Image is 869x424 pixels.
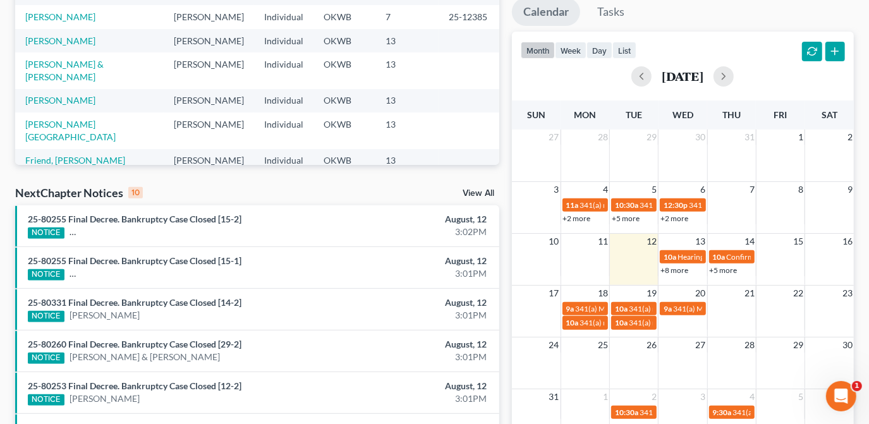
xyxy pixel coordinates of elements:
td: 13 [375,52,439,88]
td: OKWB [313,89,375,112]
span: 8 [797,182,805,197]
td: [PERSON_NAME] [164,52,254,88]
span: Hearing for [PERSON_NAME] & [PERSON_NAME] [678,252,843,262]
td: 13 [375,29,439,52]
span: 21 [743,286,756,301]
span: 7 [748,182,756,197]
span: 23 [841,286,854,301]
div: August, 12 [342,255,487,267]
span: 24 [548,337,561,353]
span: 1 [797,130,805,145]
td: [PERSON_NAME] [164,89,254,112]
span: 11a [566,200,579,210]
span: 19 [645,286,658,301]
h2: [DATE] [662,70,703,83]
span: Tue [626,109,642,120]
a: 25-80255 Final Decree. Bankruptcy Case Closed [15-2] [28,214,241,224]
td: OKWB [313,29,375,52]
span: 5 [650,182,658,197]
a: 25-80253 Final Decree. Bankruptcy Case Closed [12-2] [28,380,241,391]
div: 10 [128,187,143,198]
span: 341(a) meeting for [PERSON_NAME] [640,408,762,417]
span: 30 [841,337,854,353]
span: Thu [722,109,741,120]
span: 10a [615,304,628,313]
span: 13 [695,234,707,249]
td: OKWB [313,5,375,28]
span: 341(a) Meeting for [PERSON_NAME] & [PERSON_NAME] [673,304,863,313]
span: Wed [672,109,693,120]
span: 5 [797,389,805,404]
span: 12:30p [664,200,688,210]
a: +2 more [563,214,591,223]
td: [PERSON_NAME] [164,5,254,28]
span: 22 [792,286,805,301]
span: Sat [822,109,837,120]
span: 10:30a [615,200,638,210]
span: 14 [743,234,756,249]
td: 25-12385 [439,5,499,28]
div: August, 12 [342,380,487,392]
a: +2 more [660,214,688,223]
div: 3:02PM [342,226,487,238]
td: Individual [254,29,313,52]
a: +8 more [660,265,688,275]
span: 10a [664,252,676,262]
button: week [555,42,586,59]
span: 341(a) meeting for [PERSON_NAME] & [PERSON_NAME] [580,318,769,327]
td: OKWB [313,149,375,173]
span: 29 [645,130,658,145]
span: 341(a) meeting for [PERSON_NAME] & [PERSON_NAME] [629,318,818,327]
a: +5 more [710,265,738,275]
span: 4 [748,389,756,404]
td: 13 [375,112,439,148]
a: [PERSON_NAME] [70,392,140,405]
span: 10a [713,252,726,262]
span: 9a [664,304,672,313]
span: 2 [846,130,854,145]
div: 3:01PM [342,392,487,405]
span: 2 [650,389,658,404]
td: 13 [375,89,439,112]
span: 3 [700,389,707,404]
td: [PERSON_NAME] [164,112,254,148]
span: Mon [574,109,596,120]
span: 17 [548,286,561,301]
span: 9 [846,182,854,197]
td: OKWB [313,112,375,148]
td: [PERSON_NAME] [164,29,254,52]
a: View All [463,189,494,198]
span: 16 [841,234,854,249]
span: 1 [852,381,862,391]
span: 28 [743,337,756,353]
span: 27 [695,337,707,353]
span: 27 [548,130,561,145]
a: 25-80331 Final Decree. Bankruptcy Case Closed [14-2] [28,297,241,308]
div: 3:01PM [342,267,487,280]
span: Fri [774,109,787,120]
td: 7 [375,5,439,28]
a: 25-80255 Final Decree. Bankruptcy Case Closed [15-1] [28,255,241,266]
td: Individual [254,112,313,148]
span: 6 [700,182,707,197]
span: 4 [602,182,609,197]
div: 3:01PM [342,351,487,363]
div: NOTICE [28,227,64,239]
span: 10a [615,318,628,327]
button: month [521,42,555,59]
span: 31 [548,389,561,404]
div: 3:01PM [342,309,487,322]
span: 11 [597,234,609,249]
a: [PERSON_NAME][MEDICAL_DATA] & [PERSON_NAME][MEDICAL_DATA] [70,267,364,280]
span: 341(a) meeting for [PERSON_NAME] [580,200,702,210]
a: [PERSON_NAME][MEDICAL_DATA] & [PERSON_NAME][MEDICAL_DATA] [70,226,364,238]
span: 25 [597,337,609,353]
div: NOTICE [28,394,64,406]
a: [PERSON_NAME] [25,35,95,46]
span: 341(a) Meeting for [PERSON_NAME] [576,304,698,313]
div: NOTICE [28,353,64,364]
div: August, 12 [342,213,487,226]
a: [PERSON_NAME] & [PERSON_NAME] [70,351,220,363]
button: day [586,42,612,59]
div: NextChapter Notices [15,185,143,200]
